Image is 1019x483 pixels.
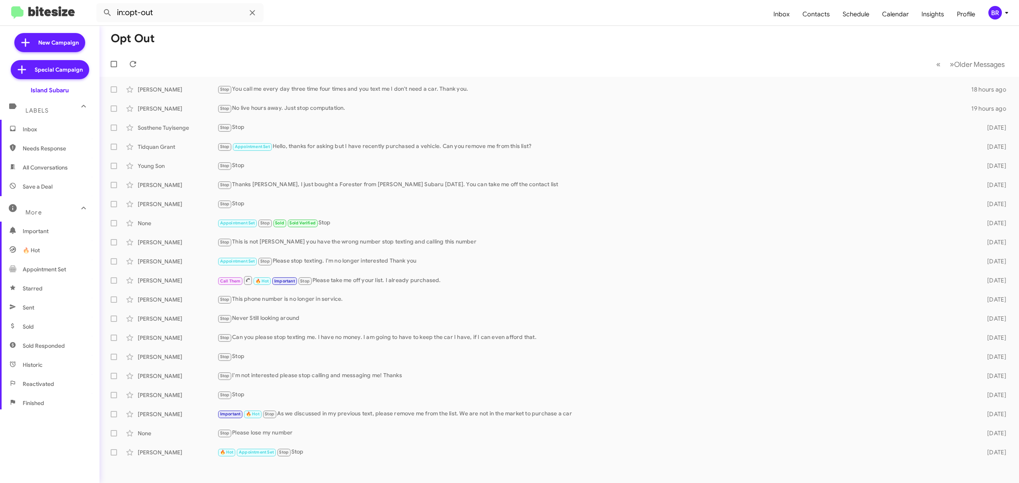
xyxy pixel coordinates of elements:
div: No live hours away. Just stop computation. [217,104,971,113]
div: [PERSON_NAME] [138,257,217,265]
div: [PERSON_NAME] [138,372,217,380]
div: [DATE] [972,181,1013,189]
span: Stop [260,220,270,226]
div: [PERSON_NAME] [138,277,217,284]
div: Sosthene Tuyisenge [138,124,217,132]
h1: Opt Out [111,32,155,45]
div: [PERSON_NAME] [138,86,217,93]
div: 19 hours ago [971,105,1013,113]
span: Stop [220,335,230,340]
div: This phone number is no longer in service. [217,295,972,304]
div: [DATE] [972,277,1013,284]
div: [DATE] [972,124,1013,132]
span: 🔥 Hot [220,450,234,455]
div: [PERSON_NAME] [138,391,217,399]
span: Stop [220,240,230,245]
span: Important [23,227,90,235]
span: Sold [275,220,284,226]
span: Special Campaign [35,66,83,74]
div: Young Son [138,162,217,170]
span: 🔥 Hot [246,411,260,417]
input: Search [96,3,264,22]
button: Previous [931,56,945,72]
div: [PERSON_NAME] [138,238,217,246]
a: Contacts [796,3,836,26]
div: [DATE] [972,429,1013,437]
div: [PERSON_NAME] [138,334,217,342]
span: Appointment Set [220,220,255,226]
a: Special Campaign [11,60,89,79]
div: [DATE] [972,257,1013,265]
button: Next [945,56,1009,72]
div: [DATE] [972,372,1013,380]
div: I'm not interested please stop calling and messaging me! Thanks [217,371,972,380]
div: [PERSON_NAME] [138,410,217,418]
div: This is not [PERSON_NAME] you have the wrong number stop texting and calling this number [217,238,972,247]
a: New Campaign [14,33,85,52]
button: BR [982,6,1010,19]
div: You call me every day three time four times and you text me I don't need a car. Thank you. [217,85,971,94]
span: Call Them [220,279,241,284]
div: [PERSON_NAME] [138,296,217,304]
div: Stop [217,199,972,208]
div: Stop [217,161,972,170]
span: Sold [23,323,34,331]
div: [DATE] [972,391,1013,399]
div: Stop [217,352,972,361]
span: Stop [220,201,230,206]
a: Inbox [767,3,796,26]
span: Stop [220,106,230,111]
span: Finished [23,399,44,407]
div: Stop [217,390,972,399]
a: Insights [915,3,951,26]
div: [DATE] [972,334,1013,342]
span: Historic [23,361,43,369]
div: Island Subaru [31,86,69,94]
span: New Campaign [38,39,79,47]
span: 🔥 Hot [256,279,269,284]
span: Important [220,411,241,417]
span: « [936,59,941,69]
span: More [25,209,42,216]
span: Needs Response [23,144,90,152]
span: Stop [220,125,230,130]
div: Please stop texting. I'm no longer interested Thank you [217,257,972,266]
div: [PERSON_NAME] [138,105,217,113]
div: None [138,429,217,437]
div: [DATE] [972,162,1013,170]
div: Can you please stop texting me. I have no money. I am going to have to keep the car I have, if I ... [217,333,972,342]
span: Sent [23,304,34,312]
span: Stop [220,354,230,359]
span: Stop [220,163,230,168]
div: Never Still looking around [217,314,972,323]
div: [PERSON_NAME] [138,315,217,323]
div: Thanks [PERSON_NAME], I just bought a Forester from [PERSON_NAME] Subaru [DATE]. You can take me ... [217,180,972,189]
span: Starred [23,284,43,292]
div: [PERSON_NAME] [138,353,217,361]
span: All Conversations [23,164,68,171]
span: Stop [220,297,230,302]
div: [PERSON_NAME] [138,181,217,189]
span: Schedule [836,3,876,26]
span: 🔥 Hot [23,246,40,254]
span: Important [274,279,295,284]
span: Save a Deal [23,183,53,191]
span: Stop [220,144,230,149]
div: [DATE] [972,296,1013,304]
span: Inbox [23,125,90,133]
a: Profile [951,3,982,26]
div: Please lose my number [217,428,972,438]
div: [DATE] [972,238,1013,246]
span: Appointment Set [235,144,270,149]
span: Reactivated [23,380,54,388]
span: Labels [25,107,49,114]
span: » [950,59,954,69]
a: Calendar [876,3,915,26]
div: Please take me off your list. I already purchased. [217,275,972,285]
span: Appointment Set [220,259,255,264]
span: Older Messages [954,60,1005,69]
